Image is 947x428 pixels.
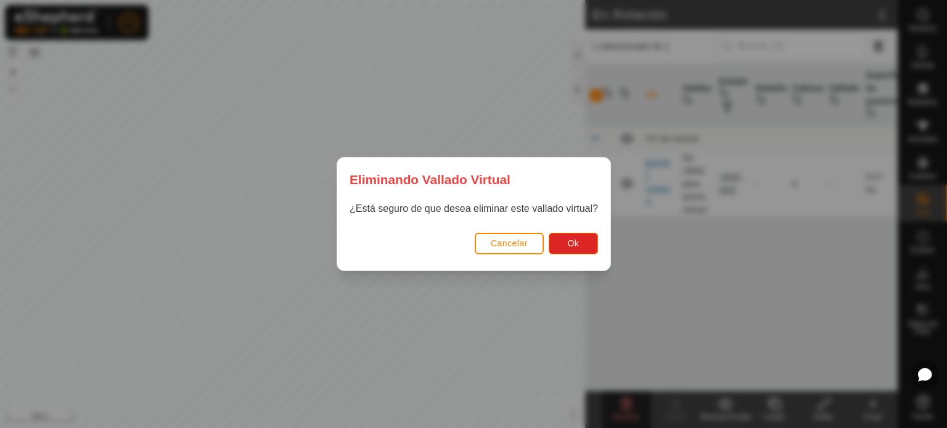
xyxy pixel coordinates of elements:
span: Cancelar [490,238,527,248]
button: Ok [548,233,597,254]
span: Eliminando Vallado Virtual [350,170,510,189]
span: Ok [567,238,579,248]
p: ¿Está seguro de que desea eliminar este vallado virtual? [350,201,598,216]
button: Cancelar [474,233,543,254]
